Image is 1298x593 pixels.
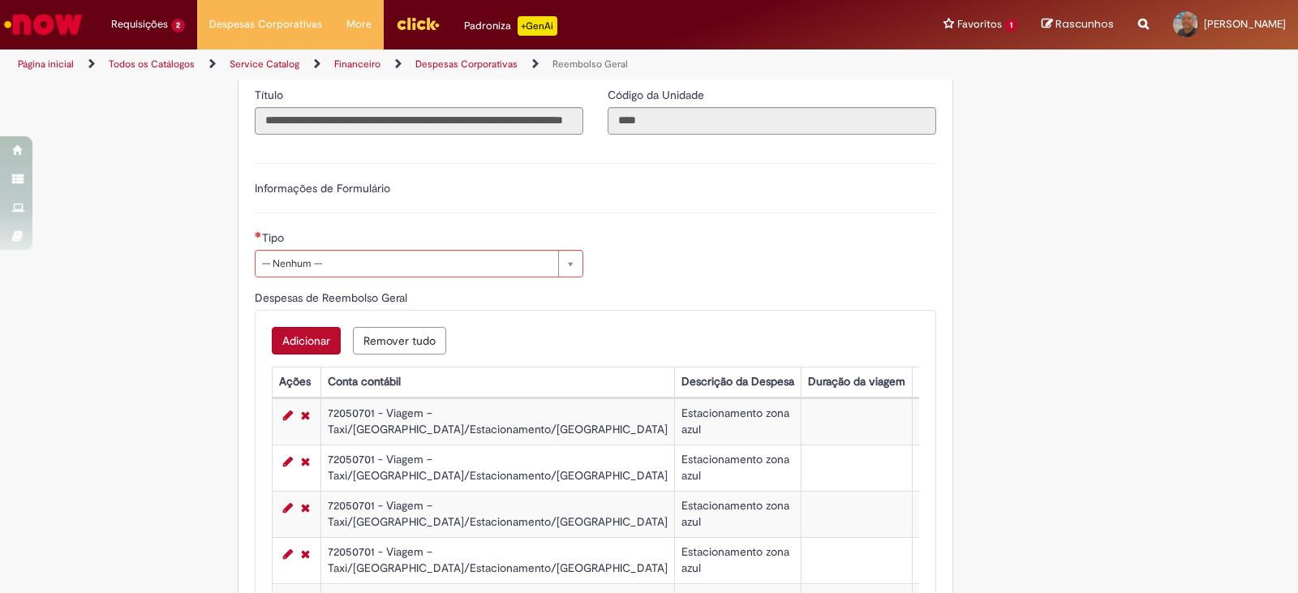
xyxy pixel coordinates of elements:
[2,8,85,41] img: ServiceNow
[1005,19,1017,32] span: 1
[171,19,185,32] span: 2
[12,49,853,79] ul: Trilhas de página
[255,231,262,238] span: Necessários
[674,537,801,583] td: Estacionamento zona azul
[297,544,314,564] a: Remover linha 4
[320,398,674,445] td: 72050701 - Viagem – Taxi/[GEOGRAPHIC_DATA]/Estacionamento/[GEOGRAPHIC_DATA]
[209,16,322,32] span: Despesas Corporativas
[297,406,314,425] a: Remover linha 1
[464,16,557,36] div: Padroniza
[608,107,936,135] input: Código da Unidade
[279,406,297,425] a: Editar Linha 1
[272,367,320,397] th: Ações
[674,398,801,445] td: Estacionamento zona azul
[111,16,168,32] span: Requisições
[674,491,801,537] td: Estacionamento zona azul
[297,498,314,518] a: Remover linha 3
[279,498,297,518] a: Editar Linha 3
[255,107,583,135] input: Título
[255,88,286,102] span: Somente leitura - Título
[320,491,674,537] td: 72050701 - Viagem – Taxi/[GEOGRAPHIC_DATA]/Estacionamento/[GEOGRAPHIC_DATA]
[262,230,287,245] span: Tipo
[255,87,286,103] label: Somente leitura - Título
[396,11,440,36] img: click_logo_yellow_360x200.png
[1204,17,1286,31] span: [PERSON_NAME]
[674,367,801,397] th: Descrição da Despesa
[320,537,674,583] td: 72050701 - Viagem – Taxi/[GEOGRAPHIC_DATA]/Estacionamento/[GEOGRAPHIC_DATA]
[255,290,410,305] span: Despesas de Reembolso Geral
[279,544,297,564] a: Editar Linha 4
[608,88,707,102] span: Somente leitura - Código da Unidade
[18,58,74,71] a: Página inicial
[272,327,341,355] button: Add a row for Despesas de Reembolso Geral
[1042,17,1114,32] a: Rascunhos
[801,367,912,397] th: Duração da viagem
[912,367,1004,397] th: Quilometragem
[297,452,314,471] a: Remover linha 2
[230,58,299,71] a: Service Catalog
[346,16,372,32] span: More
[518,16,557,36] p: +GenAi
[957,16,1002,32] span: Favoritos
[1055,16,1114,32] span: Rascunhos
[109,58,195,71] a: Todos os Catálogos
[320,445,674,491] td: 72050701 - Viagem – Taxi/[GEOGRAPHIC_DATA]/Estacionamento/[GEOGRAPHIC_DATA]
[608,87,707,103] label: Somente leitura - Código da Unidade
[262,251,550,277] span: -- Nenhum --
[674,445,801,491] td: Estacionamento zona azul
[552,58,628,71] a: Reembolso Geral
[415,58,518,71] a: Despesas Corporativas
[334,58,380,71] a: Financeiro
[320,367,674,397] th: Conta contábil
[353,327,446,355] button: Remove all rows for Despesas de Reembolso Geral
[279,452,297,471] a: Editar Linha 2
[255,181,390,196] label: Informações de Formulário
